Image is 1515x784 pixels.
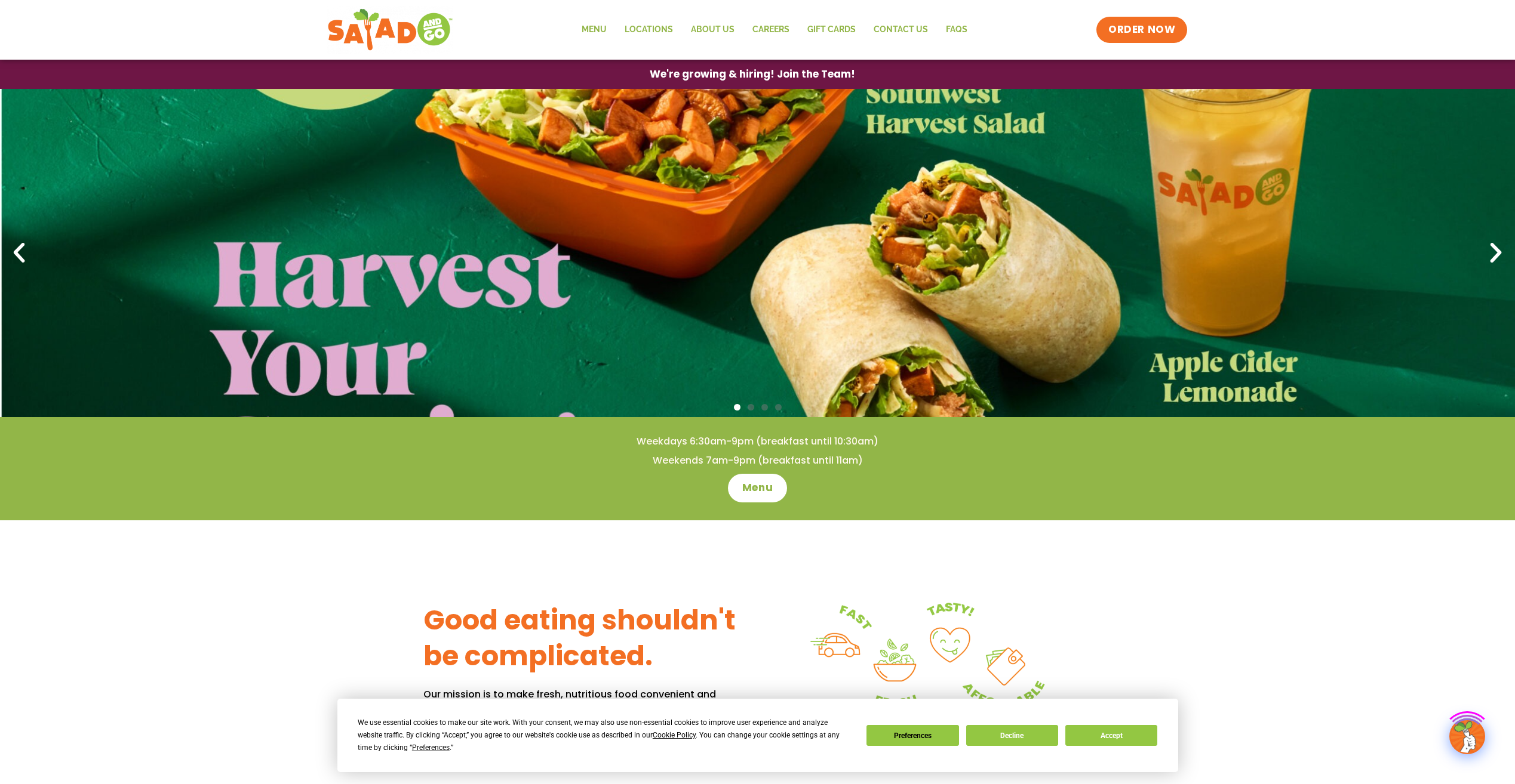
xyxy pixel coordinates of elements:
[748,404,754,410] span: Go to slide 2
[743,16,798,44] a: Careers
[775,404,782,410] span: Go to slide 4
[327,6,453,54] img: new-SAG-logo-768×292
[616,16,682,44] a: Locations
[358,717,852,754] div: We use essential cookies to make our site work. With your consent, we may also use non-essential ...
[632,60,873,88] a: We're growing & hiring! Join the Team!
[653,731,696,739] span: Cookie Policy
[734,404,740,410] span: Go to slide 1
[742,481,773,495] span: Menu
[1108,23,1175,37] span: ORDER NOW
[423,686,758,718] p: Our mission is to make fresh, nutritious food convenient and affordable for ALL.
[650,69,855,79] span: We're growing & hiring! Join the Team!
[1483,240,1509,266] div: Next slide
[337,699,1178,772] div: Cookie Consent Prompt
[1096,17,1187,43] a: ORDER NOW
[966,725,1058,746] button: Decline
[682,16,743,44] a: About Us
[866,725,958,746] button: Preferences
[798,16,865,44] a: GIFT CARDS
[761,404,768,410] span: Go to slide 3
[1065,725,1157,746] button: Accept
[728,474,787,502] a: Menu
[937,16,976,44] a: FAQs
[573,16,616,44] a: Menu
[6,240,32,266] div: Previous slide
[412,743,450,752] span: Preferences
[423,603,758,674] h3: Good eating shouldn't be complicated.
[573,16,976,44] nav: Menu
[24,454,1491,467] h4: Weekends 7am-9pm (breakfast until 11am)
[24,435,1491,448] h4: Weekdays 6:30am-9pm (breakfast until 10:30am)
[865,16,937,44] a: Contact Us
